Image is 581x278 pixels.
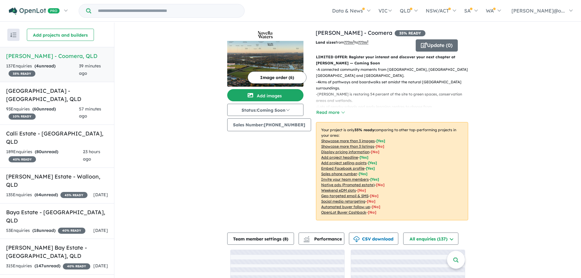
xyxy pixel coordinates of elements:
[303,238,310,242] img: bar-chart.svg
[227,29,303,87] a: Novella Waters - Coomera LogoNovella Waters - Coomera
[27,29,94,41] button: Add projects and builders
[79,106,101,119] span: 57 minutes ago
[321,144,374,149] u: Showcase more than 3 listings
[36,192,41,197] span: 64
[36,63,39,69] span: 4
[321,199,365,204] u: Social media retargeting
[368,161,377,165] span: [ Yes ]
[93,192,108,197] span: [DATE]
[248,71,307,84] button: Image order (6)
[349,233,398,245] button: CSV download
[227,233,294,245] button: Team member settings (8)
[321,171,357,176] u: Sales phone number
[32,106,56,112] strong: ( unread)
[316,29,392,36] a: [PERSON_NAME] - Coomera
[32,228,56,233] strong: ( unread)
[36,149,41,154] span: 80
[316,79,473,92] p: - 4kms of pathways and boardwalks set amidst the natural [GEOGRAPHIC_DATA] surroundings.
[321,188,356,193] u: Weekend eDM slots
[321,182,375,187] u: Native ads (Promoted estate)
[9,7,60,15] img: Openlot PRO Logo White
[93,263,108,269] span: [DATE]
[354,128,374,132] b: 35 % ready
[316,39,411,45] p: from
[92,4,243,17] input: Try estate name, suburb, builder or developer
[372,204,380,209] span: [No]
[511,8,565,14] span: [PERSON_NAME]@o...
[358,40,368,45] u: ???m
[60,192,88,198] span: 45 % READY
[36,263,44,269] span: 147
[6,148,83,163] div: 189 Enquir ies
[227,118,311,131] button: Sales Number:[PHONE_NUMBER]
[395,30,425,36] span: 35 % READY
[284,236,287,242] span: 8
[321,166,364,171] u: Embed Facebook profile
[63,263,90,269] span: 40 % READY
[316,54,468,67] p: LIMITED OFFER: Register your interest and discover your next chapter at [PERSON_NAME] — Coming Soon
[321,155,358,160] u: Add project headline
[6,208,108,225] h5: Baya Estate - [GEOGRAPHIC_DATA] , QLD
[359,171,368,176] span: [ Yes ]
[376,182,385,187] span: [No]
[370,193,378,198] span: [No]
[376,144,384,149] span: [ No ]
[354,40,368,45] span: to
[357,188,366,193] span: [No]
[367,199,375,204] span: [No]
[34,106,39,112] span: 60
[227,104,303,116] button: Status:Coming Soon
[321,193,368,198] u: Geo-targeted email & SMS
[321,161,367,165] u: Add project selling-points
[316,67,473,79] p: - A connected community moments from [GEOGRAPHIC_DATA], [GEOGRAPHIC_DATA], [GEOGRAPHIC_DATA] and ...
[367,40,368,43] sup: 2
[230,31,301,38] img: Novella Waters - Coomera Logo
[376,139,385,143] span: [ Yes ]
[6,244,108,260] h5: [PERSON_NAME] Bay Estate - [GEOGRAPHIC_DATA] , QLD
[316,104,473,110] p: - Lots of nearby schools and early learning centres to choose from.
[35,149,58,154] strong: ( unread)
[416,39,458,52] button: Update (0)
[6,227,85,234] div: 53 Enquir ies
[34,263,60,269] strong: ( unread)
[304,236,309,240] img: line-chart.svg
[58,228,85,234] span: 40 % READY
[93,228,108,233] span: [DATE]
[6,52,108,60] h5: [PERSON_NAME] - Coomera , QLD
[9,156,36,162] span: 40 % READY
[34,228,39,233] span: 18
[6,129,108,146] h5: Calli Estate - [GEOGRAPHIC_DATA] , QLD
[370,177,379,182] span: [ Yes ]
[316,91,473,104] p: - [PERSON_NAME] is restoring 54 percent of the site to green spaces, conservation areas and wetla...
[227,89,303,101] button: Add images
[321,204,370,209] u: Automated buyer follow-up
[34,63,56,69] strong: ( unread)
[9,70,35,77] span: 35 % READY
[371,150,379,154] span: [ No ]
[353,236,360,242] img: download icon
[316,122,468,220] p: Your project is only comparing to other top-performing projects in your area: - - - - - - - - - -...
[368,210,376,215] span: [No]
[304,236,342,242] span: Performance
[9,114,36,120] span: 10 % READY
[6,262,90,270] div: 315 Enquir ies
[316,40,335,45] b: Land sizes
[321,177,369,182] u: Invite your team members
[6,191,88,199] div: 135 Enquir ies
[403,233,458,245] button: All enquiries (137)
[360,155,368,160] span: [ Yes ]
[83,149,100,162] span: 23 hours ago
[366,166,375,171] span: [ Yes ]
[34,192,58,197] strong: ( unread)
[6,172,108,189] h5: [PERSON_NAME] Estate - Walloon , QLD
[321,150,369,154] u: Display pricing information
[79,63,101,76] span: 39 minutes ago
[6,63,79,77] div: 137 Enquir ies
[299,233,344,245] button: Performance
[316,109,345,116] button: Read more
[321,210,366,215] u: OpenLot Buyer Cashback
[6,87,108,103] h5: [GEOGRAPHIC_DATA] - [GEOGRAPHIC_DATA] , QLD
[344,40,354,45] u: ??? m
[321,139,375,143] u: Showcase more than 3 images
[6,106,79,120] div: 93 Enquir ies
